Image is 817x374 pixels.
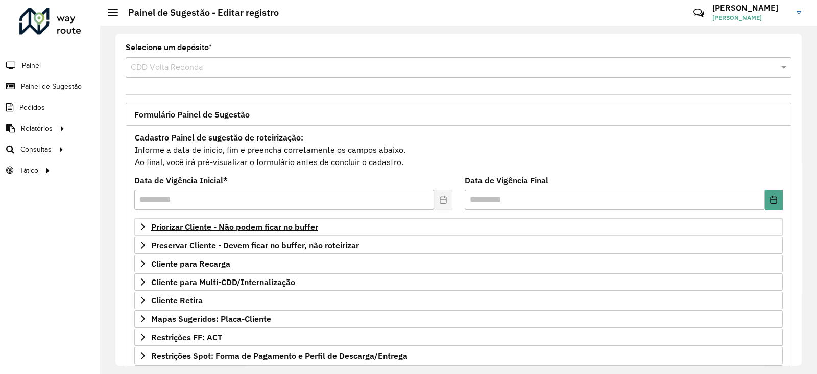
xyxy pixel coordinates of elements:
[712,3,789,13] h3: [PERSON_NAME]
[135,132,303,143] strong: Cadastro Painel de sugestão de roteirização:
[151,260,230,268] span: Cliente para Recarga
[134,174,228,186] label: Data de Vigência Inicial
[19,165,38,176] span: Tático
[688,2,710,24] a: Contato Rápido
[134,347,783,364] a: Restrições Spot: Forma de Pagamento e Perfil de Descarga/Entrega
[134,255,783,272] a: Cliente para Recarga
[151,315,271,323] span: Mapas Sugeridos: Placa-Cliente
[20,144,52,155] span: Consultas
[151,223,318,231] span: Priorizar Cliente - Não podem ficar no buffer
[134,292,783,309] a: Cliente Retira
[118,7,279,18] h2: Painel de Sugestão - Editar registro
[134,237,783,254] a: Preservar Cliente - Devem ficar no buffer, não roteirizar
[765,190,783,210] button: Choose Date
[134,310,783,328] a: Mapas Sugeridos: Placa-Cliente
[134,110,250,119] span: Formulário Painel de Sugestão
[134,273,783,291] a: Cliente para Multi-CDD/Internalização
[134,329,783,346] a: Restrições FF: ACT
[151,241,359,249] span: Preservar Cliente - Devem ficar no buffer, não roteirizar
[22,60,41,71] span: Painel
[126,41,212,54] label: Selecione um depósito
[151,352,407,360] span: Restrições Spot: Forma de Pagamento e Perfil de Descarga/Entrega
[21,81,82,92] span: Painel de Sugestão
[134,218,783,236] a: Priorizar Cliente - Não podem ficar no buffer
[151,333,222,341] span: Restrições FF: ACT
[465,174,548,186] label: Data de Vigência Final
[151,278,295,286] span: Cliente para Multi-CDD/Internalização
[151,296,203,305] span: Cliente Retira
[21,123,53,134] span: Relatórios
[134,131,783,169] div: Informe a data de inicio, fim e preencha corretamente os campos abaixo. Ao final, você irá pré-vi...
[712,13,789,22] span: [PERSON_NAME]
[19,102,45,113] span: Pedidos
